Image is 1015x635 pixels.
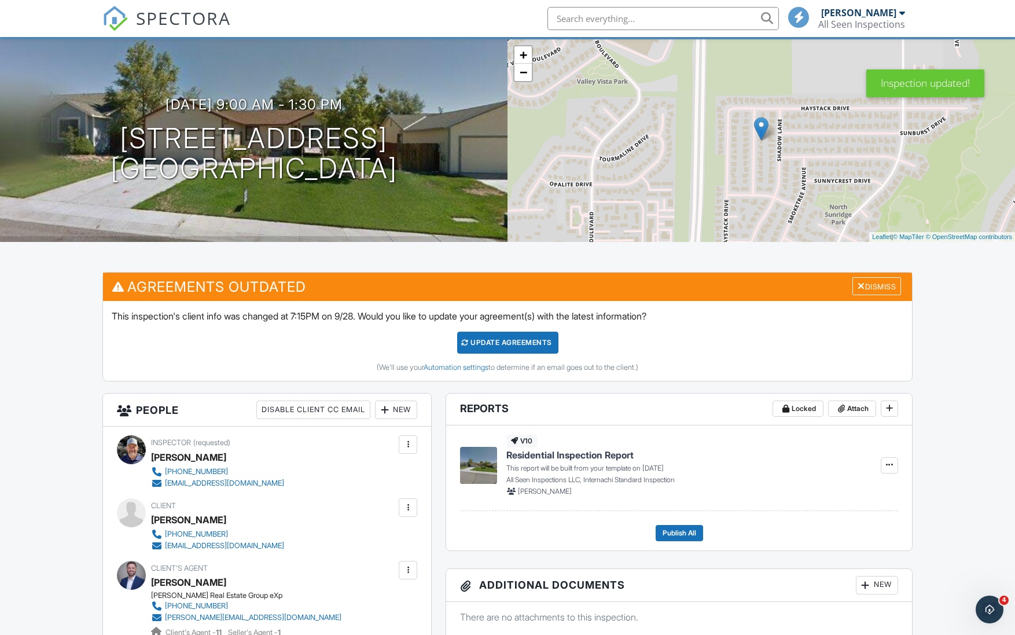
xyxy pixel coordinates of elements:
div: [PERSON_NAME] [821,7,896,19]
a: SPECTORA [102,16,231,40]
div: [PERSON_NAME][EMAIL_ADDRESS][DOMAIN_NAME] [165,613,341,622]
div: [PHONE_NUMBER] [165,530,228,539]
a: © OpenStreetMap contributors [926,233,1012,240]
span: Inspector [151,438,191,447]
a: [PERSON_NAME] [151,574,226,591]
h1: [STREET_ADDRESS] [GEOGRAPHIC_DATA] [111,123,398,185]
div: Update Agreements [457,332,558,354]
div: New [856,576,898,594]
div: [EMAIL_ADDRESS][DOMAIN_NAME] [165,541,284,550]
input: Search everything... [547,7,779,30]
a: Leaflet [872,233,891,240]
h3: Additional Documents [446,569,912,602]
p: There are no attachments to this inspection. [460,611,898,623]
div: [PHONE_NUMBER] [165,467,228,476]
h3: [DATE] 9:00 am - 1:30 pm [166,97,343,112]
div: [PERSON_NAME] [151,511,226,528]
h3: People [103,394,431,427]
div: [PERSON_NAME] [151,449,226,466]
span: 4 [999,596,1009,605]
span: (requested) [193,438,230,447]
a: [PERSON_NAME][EMAIL_ADDRESS][DOMAIN_NAME] [151,612,341,623]
a: © MapTiler [893,233,924,240]
iframe: Intercom live chat [976,596,1003,623]
a: [PHONE_NUMBER] [151,528,284,540]
a: Zoom out [514,64,532,81]
div: Dismiss [852,277,901,295]
div: Disable Client CC Email [256,401,370,419]
div: This inspection's client info was changed at 7:15PM on 9/28. Would you like to update your agreem... [103,301,912,381]
div: [PERSON_NAME] Real Estate Group eXp [151,591,351,600]
div: Inspection updated! [866,69,984,97]
a: [PHONE_NUMBER] [151,466,284,478]
a: Zoom in [514,46,532,64]
a: [EMAIL_ADDRESS][DOMAIN_NAME] [151,540,284,552]
div: [EMAIL_ADDRESS][DOMAIN_NAME] [165,479,284,488]
span: SPECTORA [136,6,231,30]
img: The Best Home Inspection Software - Spectora [102,6,128,31]
span: Client [151,501,176,510]
div: | [869,232,1015,242]
div: New [375,401,417,419]
div: [PHONE_NUMBER] [165,601,228,611]
div: All Seen Inspections [818,19,905,30]
span: Client's Agent [151,564,208,572]
a: [PHONE_NUMBER] [151,600,341,612]
div: (We'll use your to determine if an email goes out to the client.) [112,363,903,372]
a: Automation settings [424,363,488,372]
h3: Agreements Outdated [103,273,912,301]
a: [EMAIL_ADDRESS][DOMAIN_NAME] [151,478,284,489]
